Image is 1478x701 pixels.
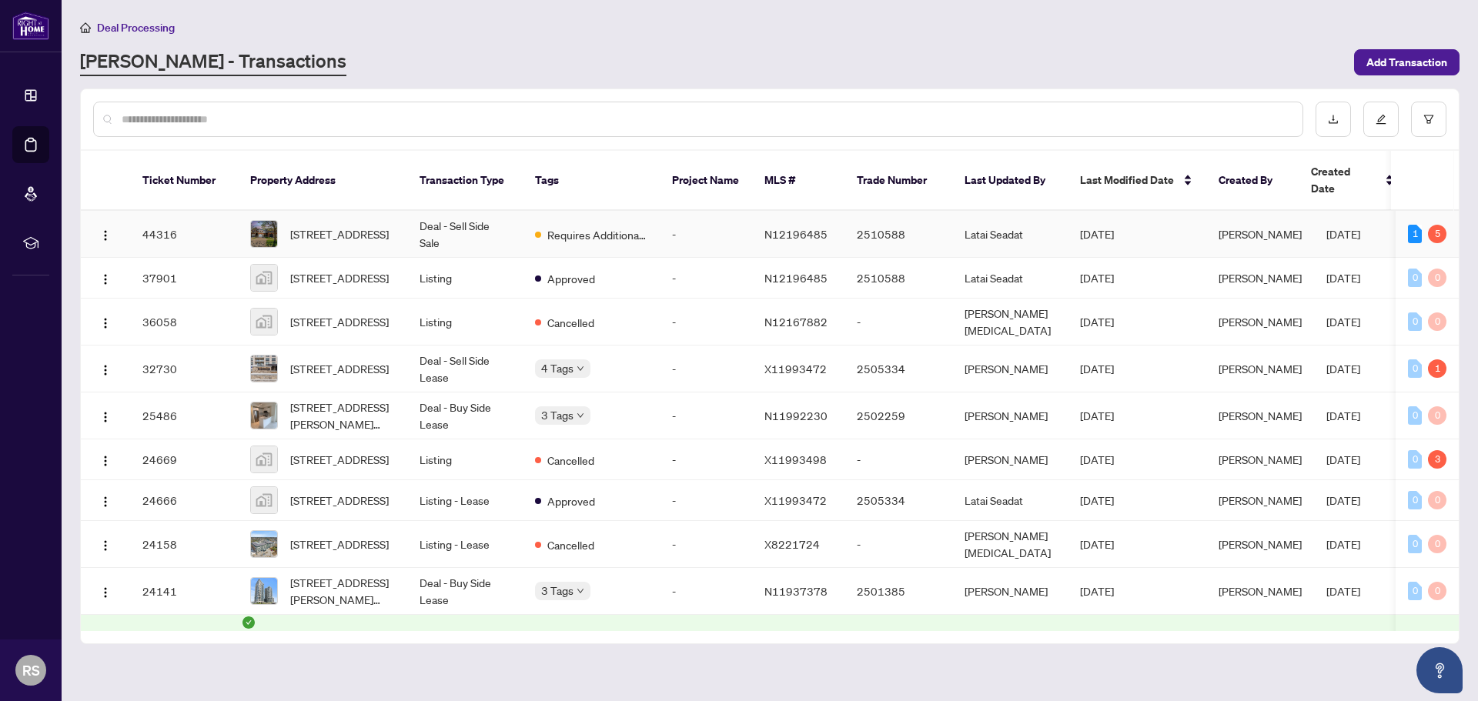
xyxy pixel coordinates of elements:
td: [PERSON_NAME] [952,345,1068,392]
div: 0 [1428,582,1446,600]
div: 1 [1408,225,1422,243]
span: [DATE] [1080,409,1114,422]
td: Deal - Buy Side Lease [407,392,523,439]
button: Logo [93,356,118,381]
td: Deal - Buy Side Lease [407,568,523,615]
th: Last Modified Date [1068,151,1206,211]
td: - [660,299,752,345]
span: [DATE] [1326,584,1360,598]
span: Cancelled [547,314,594,331]
span: X11993472 [764,362,827,376]
div: 0 [1408,359,1422,378]
th: Transaction Type [407,151,523,211]
img: logo [12,12,49,40]
td: 25486 [130,392,238,439]
td: Latai Seadat [952,258,1068,299]
td: - [660,568,752,615]
td: Listing - Lease [407,521,523,568]
button: Logo [93,447,118,472]
button: edit [1363,102,1399,137]
img: thumbnail-img [251,446,277,472]
td: - [844,439,952,480]
span: [DATE] [1326,227,1360,241]
img: Logo [99,455,112,467]
span: [STREET_ADDRESS] [290,225,389,242]
button: Logo [93,579,118,603]
span: Cancelled [547,536,594,553]
span: [PERSON_NAME] [1219,584,1302,598]
th: Property Address [238,151,407,211]
button: Logo [93,265,118,290]
td: 2502259 [844,392,952,439]
span: Last Modified Date [1080,172,1174,189]
div: 0 [1408,269,1422,287]
span: [PERSON_NAME] [1219,537,1302,551]
img: Logo [99,411,112,423]
img: thumbnail-img [251,309,277,335]
span: [DATE] [1080,227,1114,241]
span: down [577,365,584,372]
td: 2505334 [844,480,952,521]
span: [DATE] [1080,271,1114,285]
td: Latai Seadat [952,480,1068,521]
div: 0 [1408,535,1422,553]
img: Logo [99,586,112,599]
td: 32730 [130,345,238,392]
span: [PERSON_NAME] [1219,362,1302,376]
td: - [660,211,752,258]
div: 0 [1408,582,1422,600]
span: N11937378 [764,584,828,598]
span: [DATE] [1080,584,1114,598]
button: Add Transaction [1354,49,1460,75]
span: [DATE] [1326,271,1360,285]
th: Tags [523,151,660,211]
img: Logo [99,496,112,508]
span: [DATE] [1080,493,1114,507]
span: [STREET_ADDRESS][PERSON_NAME][PERSON_NAME] [290,399,395,432]
div: 0 [1408,406,1422,425]
span: 3 Tags [541,582,573,599]
img: Logo [99,539,112,552]
span: [STREET_ADDRESS] [290,451,389,468]
span: [DATE] [1326,362,1360,376]
span: down [577,412,584,419]
td: - [660,392,752,439]
td: 36058 [130,299,238,345]
td: Listing [407,299,523,345]
td: Deal - Sell Side Lease [407,345,523,392]
td: 37901 [130,258,238,299]
div: 0 [1428,406,1446,425]
th: Last Updated By [952,151,1068,211]
span: 3 Tags [541,406,573,424]
img: thumbnail-img [251,356,277,382]
td: Listing - Lease [407,480,523,521]
span: check-circle [242,616,255,629]
span: N12167882 [764,315,828,329]
span: X11993498 [764,452,827,466]
div: 0 [1428,312,1446,331]
td: Listing [407,439,523,480]
span: [PERSON_NAME] [1219,493,1302,507]
div: 0 [1408,312,1422,331]
td: 2505334 [844,345,952,392]
td: - [844,299,952,345]
span: [PERSON_NAME] [1219,227,1302,241]
span: N12196485 [764,271,828,285]
span: [DATE] [1080,362,1114,376]
span: [DATE] [1080,452,1114,466]
button: Logo [93,532,118,556]
img: Logo [99,317,112,329]
td: - [660,345,752,392]
td: Latai Seadat [952,211,1068,258]
span: [DATE] [1326,315,1360,329]
td: 24669 [130,439,238,480]
span: Requires Additional Docs [547,226,647,243]
span: Approved [547,492,595,509]
button: Logo [93,488,118,512]
span: N12196485 [764,227,828,241]
span: filter [1423,114,1434,125]
td: [PERSON_NAME][MEDICAL_DATA] [952,299,1068,345]
th: Created By [1206,151,1299,211]
span: [STREET_ADDRESS] [290,360,389,377]
img: thumbnail-img [251,265,277,291]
